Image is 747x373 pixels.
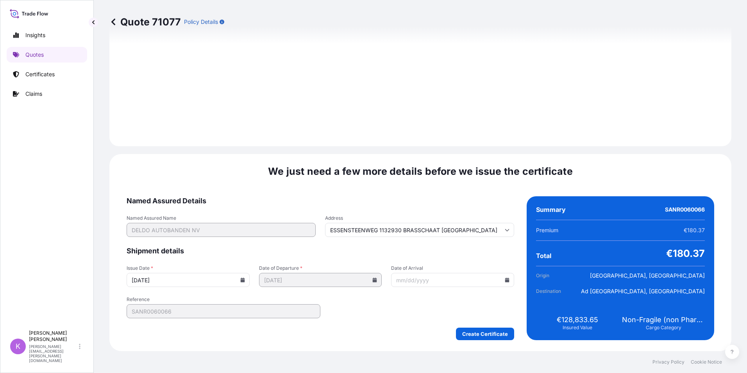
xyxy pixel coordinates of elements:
span: Destination [536,287,580,295]
a: Insights [7,27,87,43]
input: mm/dd/yyyy [127,273,250,287]
span: Named Assured Name [127,215,316,221]
span: €180.37 [684,226,705,234]
input: Cargo owner address [325,223,514,237]
p: Quote 71077 [109,16,181,28]
span: Cargo Category [646,325,681,331]
span: Insured Value [563,325,592,331]
p: Policy Details [184,18,218,26]
span: Non-Fragile (non Pharma) [622,315,705,325]
span: €180.37 [666,247,705,260]
a: Certificates [7,66,87,82]
span: Named Assured Details [127,196,514,206]
span: Summary [536,206,566,213]
span: Issue Date [127,265,250,271]
a: Quotes [7,47,87,63]
button: Create Certificate [456,328,514,340]
p: [PERSON_NAME] [PERSON_NAME] [29,330,77,343]
p: Quotes [25,51,44,59]
a: Privacy Policy [652,359,684,365]
input: Your internal reference [127,304,320,318]
p: Insights [25,31,45,39]
p: Certificates [25,70,55,78]
span: We just need a few more details before we issue the certificate [268,165,573,178]
p: [PERSON_NAME][EMAIL_ADDRESS][PERSON_NAME][DOMAIN_NAME] [29,344,77,363]
span: K [16,343,20,350]
span: Origin [536,272,580,280]
span: Address [325,215,514,221]
span: SANR0060066 [665,206,705,213]
span: Ad [GEOGRAPHIC_DATA], [GEOGRAPHIC_DATA] [581,287,705,295]
span: Shipment details [127,246,514,256]
span: €128,833.65 [557,315,598,325]
span: Date of Arrival [391,265,514,271]
input: mm/dd/yyyy [259,273,382,287]
p: Claims [25,90,42,98]
span: [GEOGRAPHIC_DATA], [GEOGRAPHIC_DATA] [590,272,705,280]
p: Create Certificate [462,330,508,338]
a: Cookie Notice [691,359,722,365]
input: mm/dd/yyyy [391,273,514,287]
span: Reference [127,296,320,303]
span: Premium [536,226,558,234]
a: Claims [7,86,87,102]
span: Total [536,252,551,260]
span: Date of Departure [259,265,382,271]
